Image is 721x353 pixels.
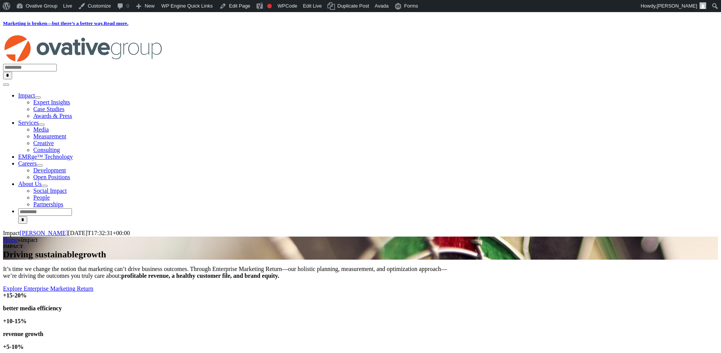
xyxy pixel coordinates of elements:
a: Consulting [33,147,60,153]
a: Read more. [104,20,128,26]
a: Social Impact [33,187,67,194]
a: Measurement [33,133,66,139]
button: Open submenu of Services [39,124,45,126]
h1: Driving sustainable [3,249,718,260]
a: Development [33,167,66,173]
input: Search... [18,208,72,216]
a: About Us [18,181,42,187]
strong: profitable revenue, a healthy customer file, and brand equity. [121,272,279,279]
nav: Menu [3,63,457,224]
span: [PERSON_NAME] [657,3,697,9]
a: Impact [18,92,35,99]
a: Home [3,237,18,243]
input: Search [3,72,12,79]
h5: IMPACT [3,243,718,249]
span: » [3,237,38,243]
a: Creative [33,140,54,146]
span: Impact [3,230,20,236]
span: [DATE]T17:32:31+00:00 [68,230,130,236]
a: EMRge™ Technology [18,153,73,160]
input: Search... [3,64,57,71]
a: People [33,194,50,201]
strong: revenue growth [3,331,44,337]
a: Services [18,119,39,126]
a: OG_Full_horizontal_RGB [3,57,164,63]
a: Explore Enterprise Marketing Return [3,285,93,292]
a: Careers [18,160,37,167]
button: Open submenu of Careers [37,164,43,167]
span: Impact [21,237,37,243]
strong: better media efficiency [3,305,62,311]
h1: +5-10% [3,344,457,350]
a: Awards & Press [33,113,72,119]
p: It’s time we change the notion that marketing can’t drive business outcomes. Through Enterprise M... [3,266,457,279]
a: Partnerships [33,201,63,207]
span: growth [78,249,106,259]
button: Open submenu of Impact [35,96,41,99]
input: Search [18,216,27,224]
a: Case Studies [33,106,64,112]
a: Expert Insights [33,99,70,105]
a: Marketing is broken—but there’s a better way. [3,20,104,26]
button: Open submenu of About Us [42,185,48,187]
a: Media [33,126,49,133]
a: [PERSON_NAME] [20,230,68,236]
div: Focus keyphrase not set [267,4,272,8]
h1: +15-20% [3,292,457,299]
a: Open Positions [33,174,70,180]
h1: +10-15% [3,318,457,325]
